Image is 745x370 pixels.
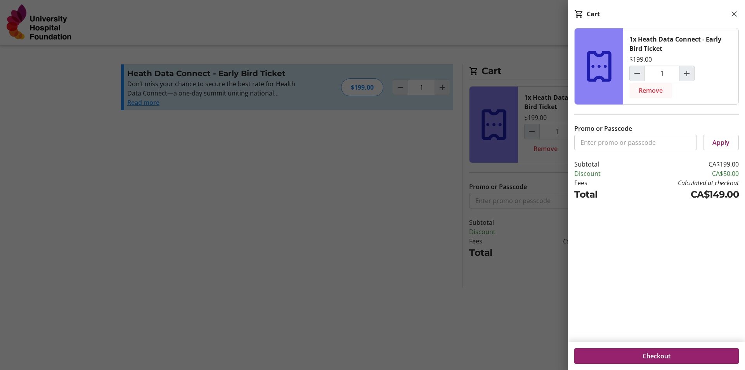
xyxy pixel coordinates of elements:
div: $199.00 [629,55,652,64]
span: Apply [712,138,729,147]
span: Checkout [643,351,670,361]
button: Decrement by one [630,66,645,81]
span: Remove [639,86,663,95]
button: Remove [629,83,672,98]
input: Enter promo or passcode [574,135,697,150]
td: Total [574,188,624,202]
td: Calculated at checkout [624,178,739,188]
td: Discount [574,169,624,178]
td: Fees [574,178,624,188]
td: CA$199.00 [624,160,739,169]
button: Checkout [574,348,739,364]
div: Cart [587,9,600,19]
button: Apply [703,135,739,150]
td: CA$50.00 [624,169,739,178]
div: 1x Heath Data Connect - Early Bird Ticket [629,35,732,53]
button: Increment by one [679,66,694,81]
td: Subtotal [574,160,624,169]
td: CA$149.00 [624,188,739,202]
input: Heath Data Connect - Early Bird Ticket Quantity [645,66,679,81]
label: Promo or Passcode [574,124,632,133]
